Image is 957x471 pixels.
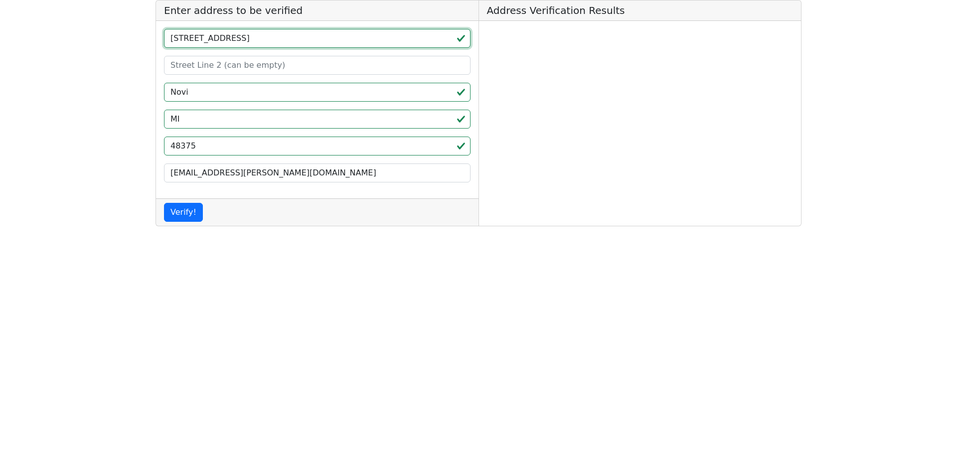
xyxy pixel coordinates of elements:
[156,0,478,21] h5: Enter address to be verified
[164,163,471,182] input: Your Email
[479,0,801,21] h5: Address Verification Results
[164,110,471,129] input: 2-Letter State
[164,83,471,102] input: City
[164,29,471,48] input: Street Line 1
[164,203,203,222] button: Verify!
[164,137,471,156] input: ZIP code 5 or 5+4
[164,56,471,75] input: Street Line 2 (can be empty)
